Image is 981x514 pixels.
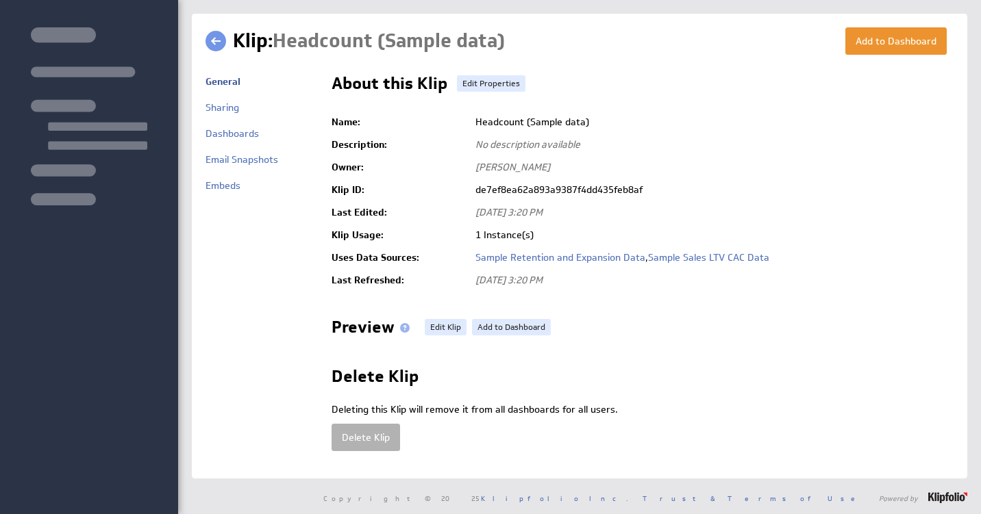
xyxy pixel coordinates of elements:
[206,179,240,192] a: Embeds
[332,368,419,390] h2: Delete Klip
[332,246,469,269] td: Uses Data Sources:
[332,224,469,246] td: Klip Usage:
[332,179,469,201] td: Klip ID:
[332,424,400,451] button: Delete Klip
[206,101,239,114] a: Sharing
[31,27,147,205] img: skeleton-sidenav.svg
[332,403,954,417] p: Deleting this Klip will remove it from all dashboards for all users.
[475,138,580,151] span: No description available
[206,127,259,140] a: Dashboards
[481,493,628,503] a: Klipfolio Inc.
[332,156,469,179] td: Owner:
[928,492,967,503] img: logo-footer.png
[469,179,954,201] td: de7ef8ea62a893a9387f4dd435feb8af
[332,133,469,156] td: Description:
[323,495,628,502] span: Copyright © 2025
[425,319,467,335] a: Edit Klip
[475,161,550,173] span: [PERSON_NAME]
[233,27,505,55] h1: Klip:
[845,27,947,55] button: Add to Dashboard
[475,206,543,218] span: [DATE] 3:20 PM
[332,75,447,97] h2: About this Klip
[332,201,469,224] td: Last Edited:
[648,251,769,264] a: Sample Sales LTV CAC Data
[332,319,415,341] h2: Preview
[475,251,645,264] a: Sample Retention and Expansion Data
[469,224,954,246] td: 1 Instance(s)
[332,111,469,133] td: Name:
[273,28,505,53] span: Headcount (Sample data)
[879,495,918,502] span: Powered by
[206,153,278,166] a: Email Snapshots
[643,493,865,503] a: Trust & Terms of Use
[475,251,769,264] span: ,
[332,269,469,292] td: Last Refreshed:
[475,274,543,286] span: [DATE] 3:20 PM
[469,111,954,133] td: Headcount (Sample data)
[472,319,551,335] a: Add to Dashboard
[457,75,525,92] a: Edit Properties
[206,75,240,88] a: General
